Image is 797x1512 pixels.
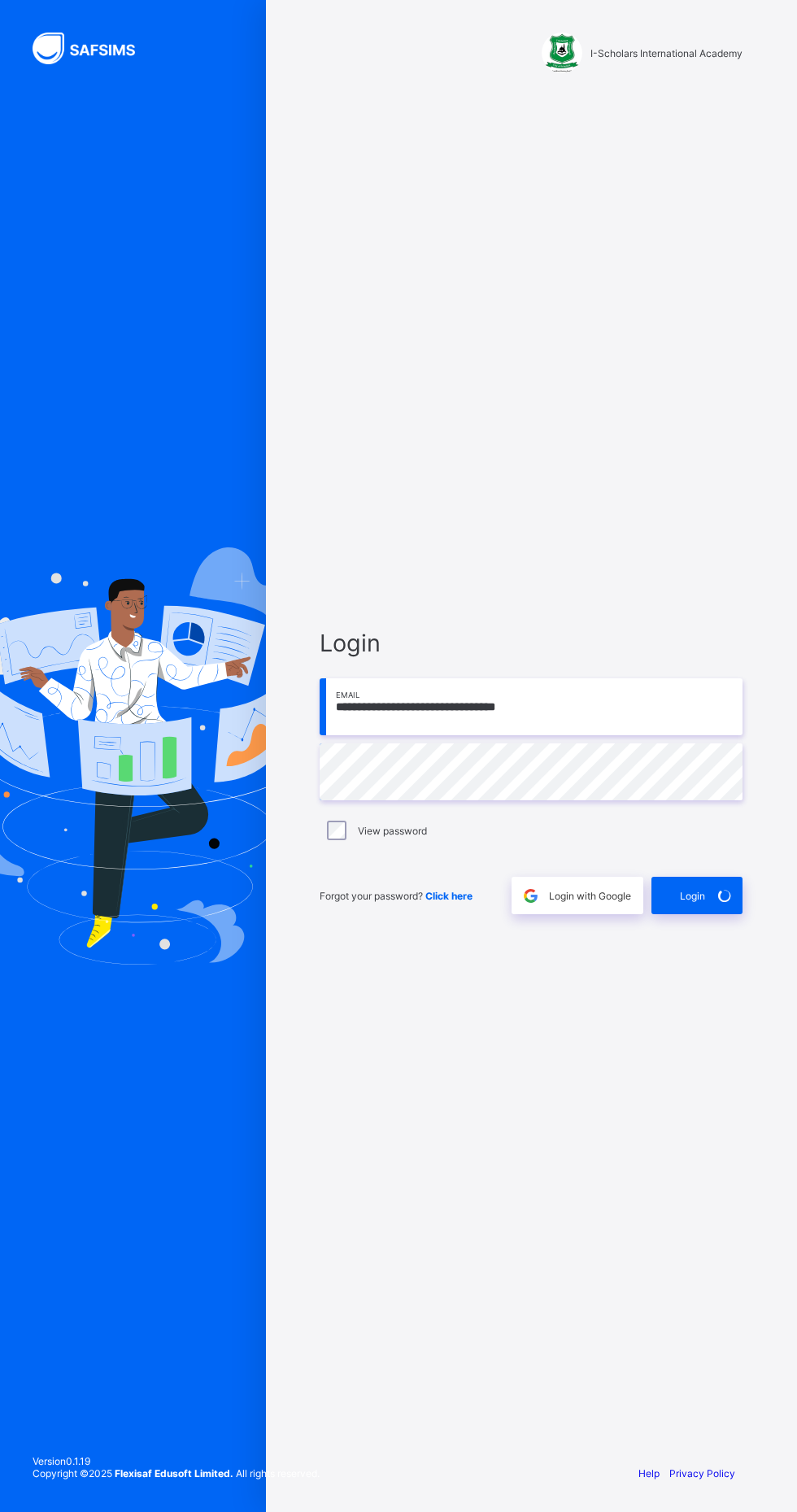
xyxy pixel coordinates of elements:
[115,1467,233,1479] strong: Flexisaf Edusoft Limited.
[33,1467,320,1479] span: Copyright © 2025 All rights reserved.
[33,33,155,64] img: SAFSIMS Logo
[669,1467,735,1479] a: Privacy Policy
[590,47,743,59] span: I-Scholars International Academy
[680,890,705,902] span: Login
[425,890,473,902] a: Click here
[521,887,540,905] img: google.396cfc9801f0270233282035f929180a.svg
[638,1467,660,1479] a: Help
[320,629,743,657] span: Login
[549,890,631,902] span: Login with Google
[358,825,427,837] label: View password
[33,1455,320,1467] span: Version 0.1.19
[320,890,473,902] span: Forgot your password?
